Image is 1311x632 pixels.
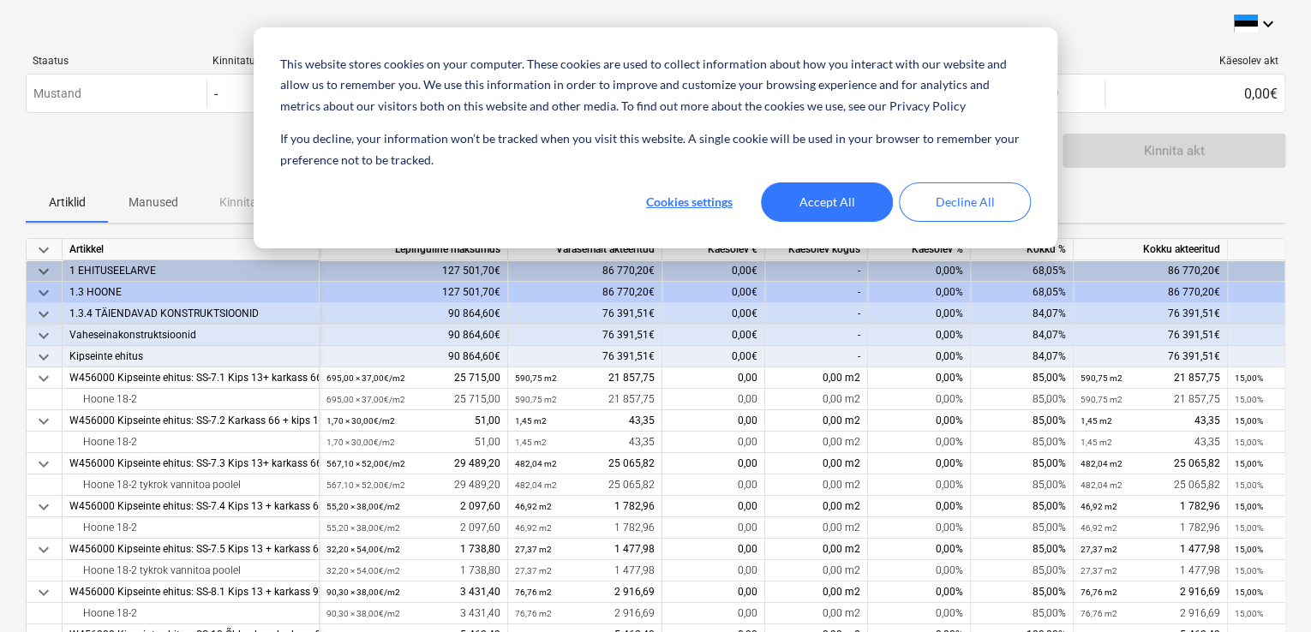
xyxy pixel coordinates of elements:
[515,502,552,511] small: 46,92 m2
[1235,459,1263,468] small: 15,00%
[33,497,54,517] span: keyboard_arrow_down
[868,581,971,603] div: 0,00%
[765,282,868,303] div: -
[765,517,868,539] div: 0,00 m2
[515,389,655,410] div: 21 857,75
[868,496,971,517] div: 0,00%
[765,603,868,624] div: 0,00 m2
[326,581,500,603] div: 3 431,40
[761,182,893,222] button: Accept All
[515,432,655,453] div: 43,35
[765,325,868,346] div: -
[868,603,971,624] div: 0,00%
[33,411,54,432] span: keyboard_arrow_down
[1235,480,1263,490] small: 15,00%
[868,560,971,581] div: 0,00%
[1235,502,1263,511] small: 15,00%
[326,395,405,404] small: 695,00 × 37,00€ / m2
[662,453,765,474] div: 0,00
[1081,545,1117,554] small: 27,37 m2
[33,454,54,474] span: keyboard_arrow_down
[971,239,1074,260] div: Kokku %
[515,395,557,404] small: 590,75 m2
[69,603,312,624] div: Hoone 18-2
[326,603,500,624] div: 3 431,40
[326,410,500,432] div: 51,00
[765,560,868,581] div: 0,00 m2
[1235,545,1263,554] small: 15,00%
[69,389,312,410] div: Hoone 18-2
[971,474,1074,496] div: 85,00%
[254,27,1057,248] div: Cookie banner
[320,260,508,282] div: 127 501,70€
[515,373,557,383] small: 590,75 m2
[1104,80,1284,107] div: 0,00€
[868,410,971,432] div: 0,00%
[662,474,765,496] div: 0,00
[1081,566,1117,575] small: 27,37 m2
[63,239,320,260] div: Artikkel
[868,432,971,453] div: 0,00%
[33,283,54,303] span: keyboard_arrow_down
[971,410,1074,432] div: 85,00%
[1074,346,1228,367] div: 76 391,51€
[1081,609,1117,618] small: 76,76 m2
[1081,410,1220,432] div: 43,35
[515,459,557,468] small: 482,04 m2
[765,346,868,367] div: -
[69,410,312,432] div: W456000 Kipseinte ehitus: SS-7.2 Karkass 66 + kips 13
[1081,438,1112,447] small: 1,45 m2
[1235,373,1263,383] small: 15,00%
[214,86,218,102] div: -
[765,474,868,496] div: 0,00 m2
[971,539,1074,560] div: 85,00%
[69,432,312,453] div: Hoone 18-2
[868,346,971,367] div: 0,00%
[326,453,500,474] div: 29 489,20
[662,581,765,603] div: 0,00
[1081,496,1220,517] div: 1 782,96
[662,496,765,517] div: 0,00
[662,603,765,624] div: 0,00
[326,517,500,539] div: 2 097,60
[765,303,868,325] div: -
[1235,609,1263,618] small: 15,00%
[280,128,1031,170] p: If you decline, your information won’t be tracked when you visit this website. A single cookie wi...
[326,539,500,560] div: 1 738,80
[1081,560,1220,581] div: 1 477,98
[662,367,765,389] div: 0,00
[33,582,54,603] span: keyboard_arrow_down
[765,239,868,260] div: Käesolev kogus
[971,282,1074,303] div: 68,05%
[69,496,312,517] div: W456000 Kipseinte ehitus: SS-7.4 Kips 13 + karkass 66 + OSB + kips 13
[662,346,765,367] div: 0,00€
[1235,566,1263,575] small: 15,00%
[765,453,868,474] div: 0,00 m2
[765,432,868,453] div: 0,00 m2
[320,303,508,325] div: 90 864,60€
[515,545,552,554] small: 27,37 m2
[1081,432,1220,453] div: 43,35
[868,260,971,282] div: 0,00%
[868,453,971,474] div: 0,00%
[1081,367,1220,389] div: 21 857,75
[1081,474,1220,496] div: 25 065,82
[515,367,655,389] div: 21 857,75
[69,517,312,539] div: Hoone 18-2
[1081,502,1117,511] small: 46,92 m2
[515,581,655,603] div: 2 916,69
[326,609,400,618] small: 90,30 × 38,00€ / m2
[326,480,405,490] small: 567,10 × 52,00€ / m2
[33,304,54,325] span: keyboard_arrow_down
[326,587,400,597] small: 90,30 × 38,00€ / m2
[33,540,54,560] span: keyboard_arrow_down
[515,539,655,560] div: 1 477,98
[868,303,971,325] div: 0,00%
[326,496,500,517] div: 2 097,60
[868,517,971,539] div: 0,00%
[326,560,500,581] div: 1 738,80
[868,239,971,260] div: Käesolev %
[69,474,312,496] div: Hoone 18-2 tykrok vannitoa poolel
[623,182,755,222] button: Cookies settings
[69,260,312,282] div: 1 EHITUSEELARVE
